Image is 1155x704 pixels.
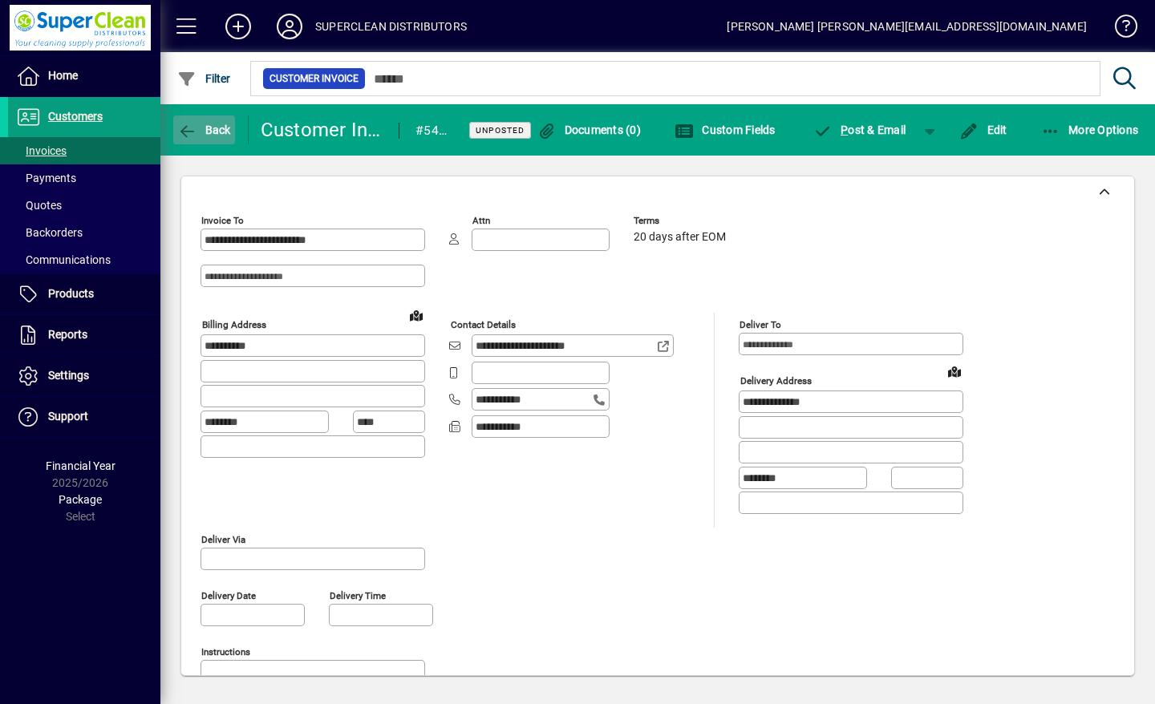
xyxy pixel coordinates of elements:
span: Unposted [476,125,525,136]
span: Edit [959,123,1007,136]
button: Post & Email [805,115,914,144]
app-page-header-button: Back [160,115,249,144]
a: View on map [942,358,967,384]
span: Back [177,123,231,136]
span: Custom Fields [675,123,776,136]
span: Communications [16,253,111,266]
a: View on map [403,302,429,328]
a: Quotes [8,192,160,219]
div: SUPERCLEAN DISTRIBUTORS [315,14,467,39]
span: Terms [634,216,730,226]
span: Package [59,493,102,506]
span: Customer Invoice [269,71,359,87]
a: Backorders [8,219,160,246]
a: Settings [8,356,160,396]
a: Home [8,56,160,96]
a: Reports [8,315,160,355]
span: P [841,123,848,136]
button: Custom Fields [671,115,780,144]
span: Payments [16,172,76,184]
mat-label: Attn [472,215,490,226]
a: Communications [8,246,160,273]
span: Settings [48,369,89,382]
span: Support [48,410,88,423]
span: Home [48,69,78,82]
div: [PERSON_NAME] [PERSON_NAME][EMAIL_ADDRESS][DOMAIN_NAME] [727,14,1087,39]
button: Documents (0) [533,115,645,144]
a: Products [8,274,160,314]
button: Add [213,12,264,41]
span: Financial Year [46,459,115,472]
span: 20 days after EOM [634,231,726,244]
mat-label: Instructions [201,645,250,657]
span: ost & Email [813,123,906,136]
mat-label: Delivery time [330,589,386,601]
mat-label: Deliver To [740,319,781,330]
span: Invoices [16,144,67,157]
span: Quotes [16,199,62,212]
button: Filter [173,64,235,93]
span: Customers [48,110,103,123]
a: Payments [8,164,160,192]
span: More Options [1041,123,1139,136]
a: Invoices [8,137,160,164]
div: Customer Invoice [261,117,383,143]
button: More Options [1037,115,1143,144]
a: Support [8,397,160,437]
button: Back [173,115,235,144]
mat-label: Delivery date [201,589,256,601]
span: Backorders [16,226,83,239]
span: Filter [177,72,231,85]
span: Products [48,287,94,300]
mat-label: Invoice To [201,215,244,226]
span: Reports [48,328,87,341]
mat-label: Deliver via [201,533,245,544]
button: Profile [264,12,315,41]
button: Edit [955,115,1011,144]
div: #543308 [415,118,449,144]
a: Knowledge Base [1103,3,1135,55]
span: Documents (0) [537,123,641,136]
